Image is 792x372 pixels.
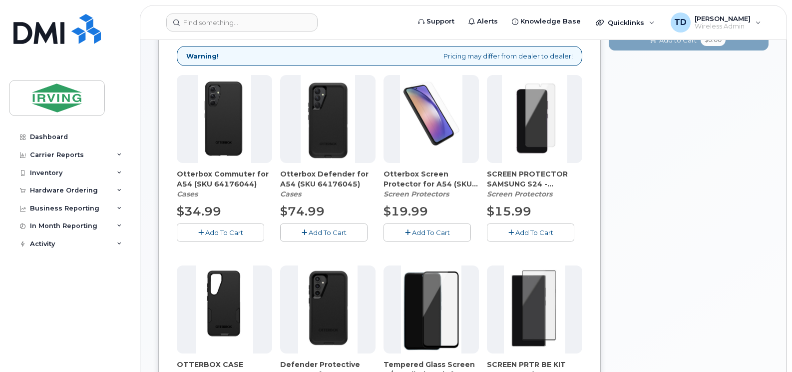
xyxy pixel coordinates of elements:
[504,265,565,353] img: s24_ultra_screen_protector.png
[177,169,272,199] div: Otterbox Commuter for A54 (SKU 64176044)
[177,223,264,241] button: Add To Cart
[177,46,582,66] div: Pricing may differ from dealer to dealer!
[177,204,221,218] span: $34.99
[400,75,462,163] img: vkj0Pdgs6lCpeFGCgyHSqGHdsSkV7w1UtQ.png
[384,169,479,199] div: Otterbox Screen Protector for A54 (SKU 64176046)
[280,169,376,199] div: Otterbox Defender for A54 (SKU 64176045)
[487,204,531,218] span: $15.99
[520,16,581,26] span: Knowledge Base
[589,12,662,32] div: Quicklinks
[205,228,243,236] span: Add To Cart
[487,169,582,189] span: SCREEN PROTECTOR SAMSUNG S24 - (64255418)
[384,223,471,241] button: Add To Cart
[674,16,687,28] span: TD
[280,223,368,241] button: Add To Cart
[461,11,505,31] a: Alerts
[177,189,198,198] em: Cases
[502,75,567,163] img: thumbnail_image005.png
[401,265,462,353] img: image__14_.png
[198,75,251,163] img: HUTNeC_2kmGlKmmLmFrCaum8X_p-RzZbmA.png
[487,169,582,199] div: SCREEN PROTECTOR SAMSUNG S24 - (64255418)
[384,169,479,189] span: Otterbox Screen Protector for A54 (SKU 64176046)
[477,16,498,26] span: Alerts
[384,189,449,198] em: Screen Protectors
[186,51,219,61] strong: Warning!
[280,189,301,198] em: Cases
[515,228,553,236] span: Add To Cart
[301,75,356,163] img: m0kDPa9pGFr2ipVU8lUttgvA-mzSNMkwQA__1_.png
[309,228,347,236] span: Add To Cart
[298,265,358,353] img: image__13_.png
[384,204,428,218] span: $19.99
[411,11,461,31] a: Support
[426,16,454,26] span: Support
[609,30,769,50] button: Add to Cart $0.00
[196,265,253,353] img: thumbnail_image006.png
[505,11,588,31] a: Knowledge Base
[280,169,376,189] span: Otterbox Defender for A54 (SKU 64176045)
[177,169,272,189] span: Otterbox Commuter for A54 (SKU 64176044)
[166,13,318,31] input: Find something...
[695,22,751,30] span: Wireless Admin
[659,35,697,45] span: Add to Cart
[280,204,325,218] span: $74.99
[695,14,751,22] span: [PERSON_NAME]
[412,228,450,236] span: Add To Cart
[701,34,726,46] span: $0.00
[608,18,644,26] span: Quicklinks
[664,12,768,32] div: Tricia Downard
[487,223,574,241] button: Add To Cart
[487,189,552,198] em: Screen Protectors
